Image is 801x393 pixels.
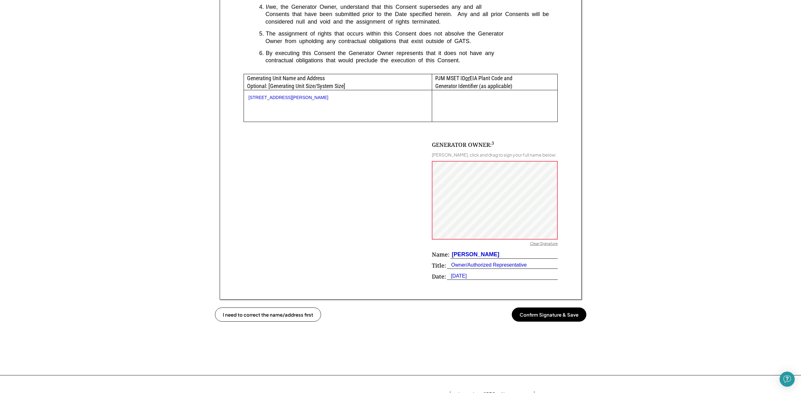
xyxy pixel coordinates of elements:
button: Confirm Signature & Save [512,307,586,322]
div: Generating Unit Name and Address Optional: [Generating Unit Size/System Size] [244,74,432,90]
div: [PERSON_NAME], click and drag to sign your full name below: [432,152,556,158]
div: Title: [432,262,446,269]
div: By executing this Consent the Generator Owner represents that it does not have any [266,50,558,57]
div: I/we, the Generator Owner, understand that this Consent supersedes any and all [266,3,558,11]
div: Open Intercom Messenger [780,372,795,387]
div: 4. [259,3,264,11]
div: GENERATOR OWNER: [432,141,494,149]
div: Name: [432,251,449,258]
div: [PERSON_NAME] [450,251,499,258]
div: [STREET_ADDRESS][PERSON_NAME] [249,95,427,100]
div: Date: [432,273,446,280]
div: The assignment of rights that occurs within this Consent does not absolve the Generator [266,30,558,37]
div: Clear Signature [530,241,558,247]
div: [DATE] [447,273,467,280]
div: contractual obligations that would preclude the execution of this Consent. [259,57,558,64]
u: or [465,75,470,81]
button: I need to correct the name/address first [215,307,321,322]
div: PJM MSET ID EIA Plant Code and Generator Identifier (as applicable) [432,74,557,90]
div: 6. [259,50,264,57]
sup: 3 [492,140,494,146]
div: Owner from upholding any contractual obligations that exist outside of GATS. [259,38,558,45]
div: Consents that have been submitted prior to the Date specified herein. Any and all prior Consents ... [259,11,558,25]
div: 5. [259,30,264,37]
div: Owner/Authorized Representative [447,262,527,268]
